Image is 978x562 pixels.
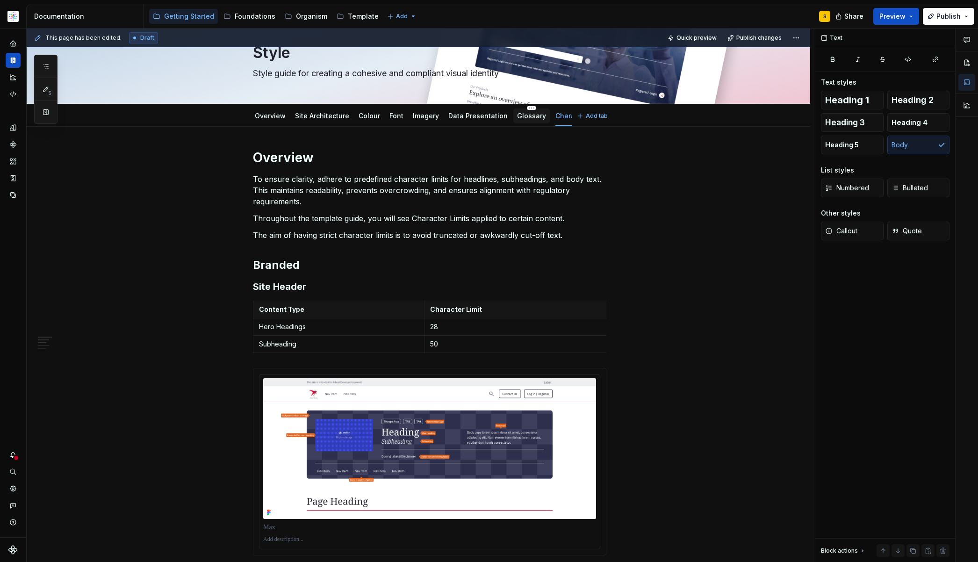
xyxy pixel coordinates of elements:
[6,70,21,85] a: Analytics
[821,547,858,555] div: Block actions
[825,95,869,105] span: Heading 1
[821,166,854,175] div: List styles
[736,34,782,42] span: Publish changes
[821,136,884,154] button: Heading 5
[251,42,604,64] textarea: Style
[291,106,353,125] div: Site Architecture
[253,280,606,293] h3: Site Header
[923,8,974,25] button: Publish
[296,12,327,21] div: Organism
[936,12,961,21] span: Publish
[251,66,604,81] textarea: Style guide for creating a cohesive and compliant visual identity
[34,12,139,21] div: Documentation
[823,13,827,20] div: S
[665,31,721,44] button: Quick preview
[253,230,606,241] p: The aim of having strict character limits is to avoid truncated or awkwardly cut-off text.
[259,322,418,331] p: Hero Headings
[6,187,21,202] a: Data sources
[45,34,122,42] span: This page has been edited.
[253,213,606,224] p: Throughout the template guide, you will see Character Limits applied to certain content.
[409,106,443,125] div: Imagery
[164,12,214,21] div: Getting Started
[831,8,870,25] button: Share
[430,339,682,349] p: 50
[386,106,407,125] div: Font
[676,34,717,42] span: Quick preview
[6,86,21,101] a: Code automation
[253,173,606,207] p: To ensure clarity, adhere to predefined character limits for headlines, subheadings, and body tex...
[821,91,884,109] button: Heading 1
[586,112,608,120] span: Add tab
[430,305,682,314] p: Character Limit
[253,258,606,273] h2: Branded
[879,12,906,21] span: Preview
[873,8,919,25] button: Preview
[253,149,606,166] h1: Overview
[7,11,19,22] img: b2369ad3-f38c-46c1-b2a2-f2452fdbdcd2.png
[413,112,439,120] a: Imagery
[825,183,869,193] span: Numbered
[821,179,884,197] button: Numbered
[384,10,419,23] button: Add
[6,36,21,51] div: Home
[892,226,922,236] span: Quote
[892,183,928,193] span: Bulleted
[355,106,384,125] div: Colour
[821,222,884,240] button: Callout
[6,447,21,462] button: Notifications
[887,179,950,197] button: Bulleted
[821,113,884,132] button: Heading 3
[6,498,21,513] button: Contact support
[430,322,682,331] p: 28
[6,481,21,496] a: Settings
[445,106,511,125] div: Data Presentation
[333,9,382,24] a: Template
[359,112,380,120] a: Colour
[46,89,53,97] span: 5
[235,12,275,21] div: Foundations
[396,13,408,20] span: Add
[6,120,21,135] a: Design tokens
[448,112,508,120] a: Data Presentation
[887,91,950,109] button: Heading 2
[825,140,859,150] span: Heading 5
[821,78,856,87] div: Text styles
[887,222,950,240] button: Quote
[348,12,379,21] div: Template
[6,154,21,169] a: Assets
[887,113,950,132] button: Heading 4
[149,9,218,24] a: Getting Started
[552,106,611,125] div: Character limits
[892,118,928,127] span: Heading 4
[251,106,289,125] div: Overview
[6,53,21,68] a: Documentation
[844,12,863,21] span: Share
[6,464,21,479] button: Search ⌘K
[6,137,21,152] a: Components
[825,118,865,127] span: Heading 3
[517,112,546,120] a: Glossary
[389,112,403,120] a: Font
[8,545,18,555] svg: Supernova Logo
[140,34,154,42] span: Draft
[821,544,866,557] div: Block actions
[281,9,331,24] a: Organism
[6,171,21,186] a: Storybook stories
[259,305,418,314] p: Content Type
[555,112,607,120] a: Character limits
[220,9,279,24] a: Foundations
[574,109,612,122] button: Add tab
